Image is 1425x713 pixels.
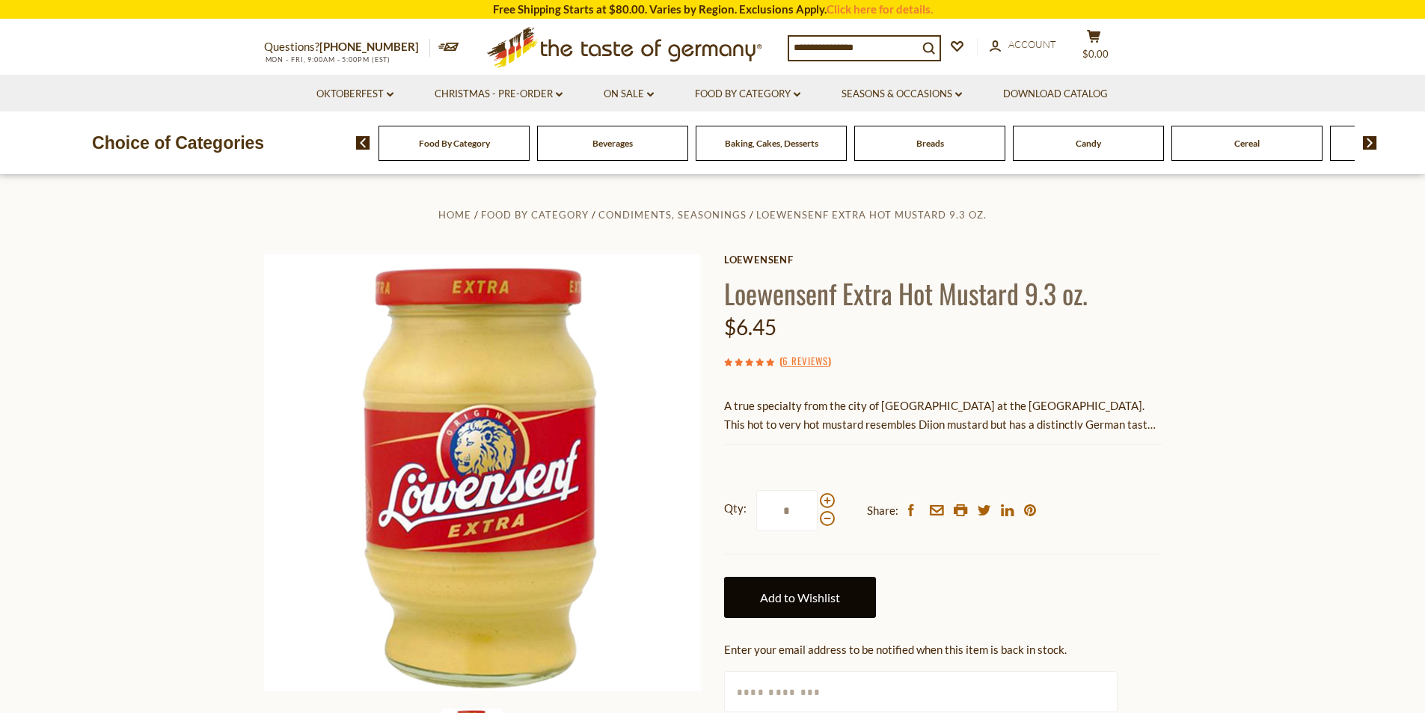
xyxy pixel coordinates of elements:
span: MON - FRI, 9:00AM - 5:00PM (EST) [264,55,391,64]
a: Click here for details. [827,2,933,16]
a: Baking, Cakes, Desserts [725,138,818,149]
a: Account [990,37,1056,53]
button: $0.00 [1072,29,1117,67]
span: $6.45 [724,314,776,340]
span: $0.00 [1082,48,1109,60]
a: Christmas - PRE-ORDER [435,86,563,102]
a: Add to Wishlist [724,577,876,618]
a: [PHONE_NUMBER] [319,40,419,53]
a: Food By Category [481,209,589,221]
a: Candy [1076,138,1101,149]
a: On Sale [604,86,654,102]
h1: Loewensenf Extra Hot Mustard 9.3 oz. [724,276,1162,310]
span: ( ) [779,353,831,368]
a: 6 Reviews [782,353,828,370]
input: Qty: [756,490,818,531]
a: Food By Category [695,86,800,102]
img: Lowensenf Extra Hot Mustard [264,254,702,691]
span: Account [1008,38,1056,50]
p: Questions? [264,37,430,57]
a: Home [438,209,471,221]
a: Seasons & Occasions [842,86,962,102]
a: Condiments, Seasonings [598,209,747,221]
a: Loewensenf [724,254,1162,266]
span: Share: [867,501,898,520]
a: Breads [916,138,944,149]
a: Food By Category [419,138,490,149]
a: Loewensenf Extra Hot Mustard 9.3 oz. [756,209,987,221]
a: Oktoberfest [316,86,393,102]
a: Download Catalog [1003,86,1108,102]
a: Beverages [592,138,633,149]
strong: Qty: [724,499,747,518]
img: next arrow [1363,136,1377,150]
p: A true specialty from the city of [GEOGRAPHIC_DATA] at the [GEOGRAPHIC_DATA]. This hot to very ho... [724,397,1162,434]
a: Cereal [1234,138,1260,149]
div: Enter your email address to be notified when this item is back in stock. [724,640,1162,659]
img: previous arrow [356,136,370,150]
